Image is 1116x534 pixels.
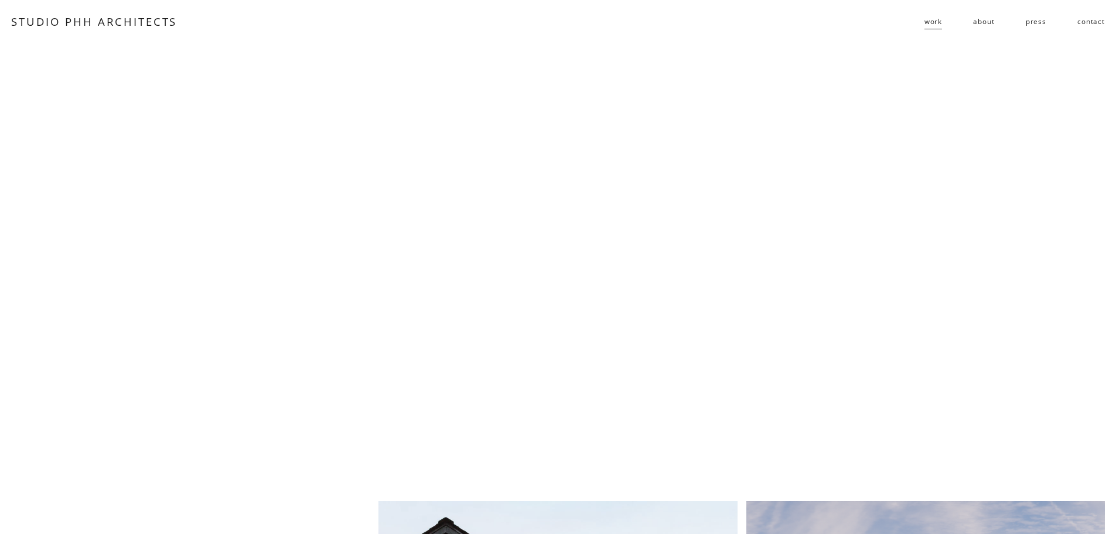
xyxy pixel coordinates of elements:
span: work [924,13,942,30]
a: press [1026,12,1046,31]
a: contact [1077,12,1105,31]
a: STUDIO PHH ARCHITECTS [11,14,177,29]
a: about [973,12,994,31]
a: folder dropdown [924,12,942,31]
